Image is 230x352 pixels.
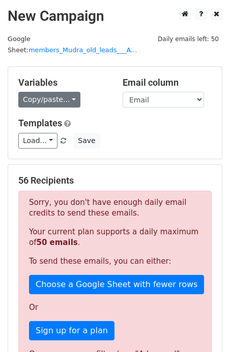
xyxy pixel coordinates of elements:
[179,303,230,352] iframe: Chat Widget
[29,321,114,340] a: Sign up for a plan
[8,8,222,25] h2: New Campaign
[29,302,201,313] p: Or
[18,118,62,128] a: Templates
[36,238,77,247] strong: 50 emails
[73,133,100,149] button: Save
[154,35,222,43] a: Daily emails left: 50
[18,92,80,108] a: Copy/paste...
[8,35,137,54] small: Google Sheet:
[29,256,201,267] p: To send these emails, you can either:
[123,77,212,88] h5: Email column
[29,275,204,294] a: Choose a Google Sheet with fewer rows
[29,197,201,219] p: Sorry, you don't have enough daily email credits to send these emails.
[29,227,201,248] p: Your current plan supports a daily maximum of .
[28,46,137,54] a: members_Mudra_old_leads___A...
[18,77,107,88] h5: Variables
[154,33,222,45] span: Daily emails left: 50
[18,175,212,186] h5: 56 Recipients
[18,133,57,149] a: Load...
